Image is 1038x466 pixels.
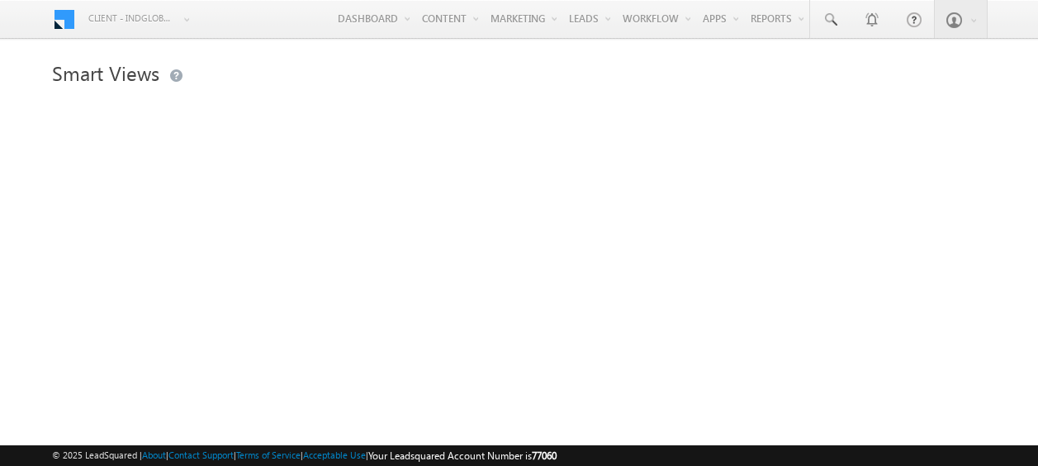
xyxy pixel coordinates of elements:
[368,449,557,462] span: Your Leadsquared Account Number is
[142,449,166,460] a: About
[52,59,159,86] span: Smart Views
[532,449,557,462] span: 77060
[236,449,301,460] a: Terms of Service
[168,449,234,460] a: Contact Support
[88,10,175,26] span: Client - indglobal1 (77060)
[52,448,557,464] span: © 2025 LeadSquared | | | | |
[303,449,366,460] a: Acceptable Use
